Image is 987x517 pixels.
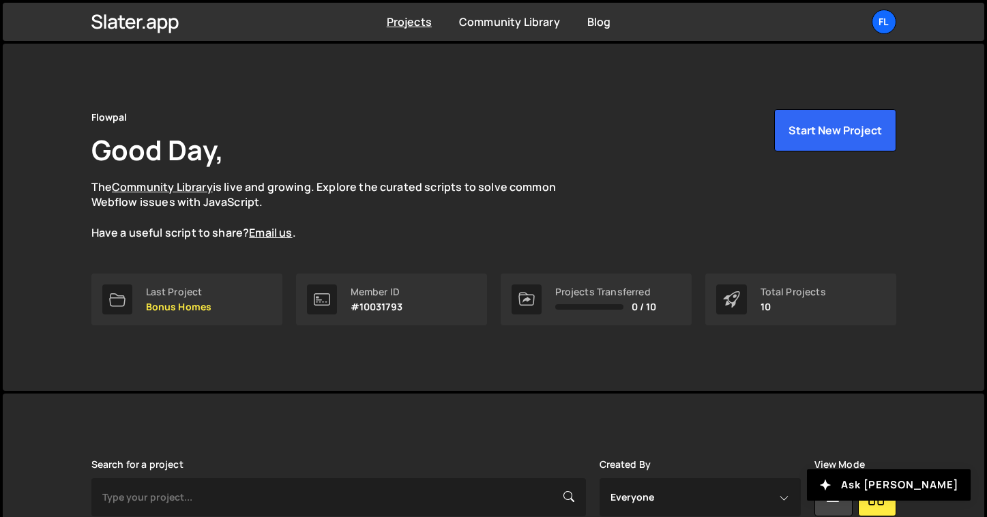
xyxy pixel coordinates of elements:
[761,286,826,297] div: Total Projects
[774,109,896,151] button: Start New Project
[807,469,971,501] button: Ask [PERSON_NAME]
[459,14,560,29] a: Community Library
[91,179,583,241] p: The is live and growing. Explore the curated scripts to solve common Webflow issues with JavaScri...
[600,459,651,470] label: Created By
[112,179,213,194] a: Community Library
[351,286,402,297] div: Member ID
[146,286,212,297] div: Last Project
[872,10,896,34] a: Fl
[814,459,865,470] label: View Mode
[91,131,224,168] h1: Good Day,
[387,14,432,29] a: Projects
[91,274,282,325] a: Last Project Bonus Homes
[351,301,402,312] p: #10031793
[632,301,657,312] span: 0 / 10
[249,225,292,240] a: Email us
[91,459,183,470] label: Search for a project
[91,478,586,516] input: Type your project...
[91,109,128,125] div: Flowpal
[587,14,611,29] a: Blog
[761,301,826,312] p: 10
[555,286,657,297] div: Projects Transferred
[146,301,212,312] p: Bonus Homes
